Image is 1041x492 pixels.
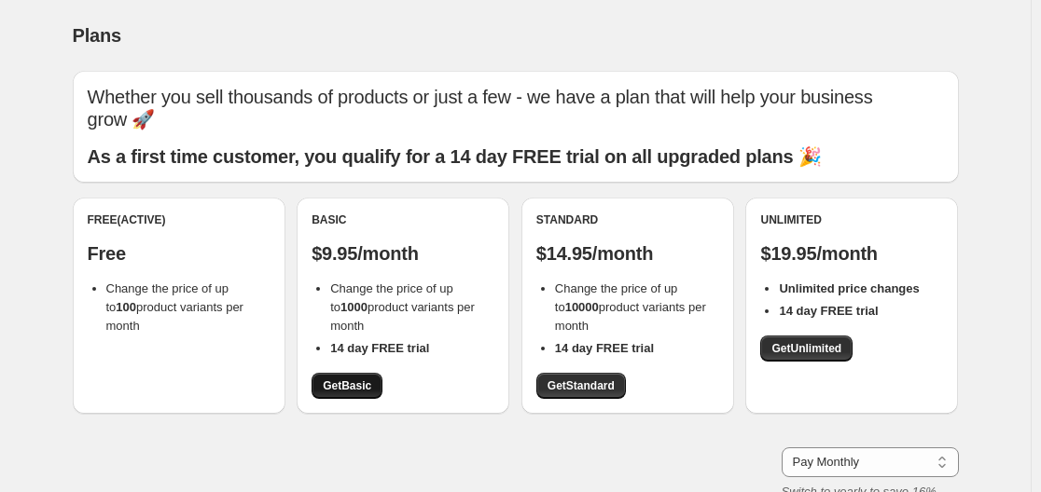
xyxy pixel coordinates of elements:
p: Free [88,242,271,265]
span: Change the price of up to product variants per month [555,281,706,333]
b: 14 day FREE trial [330,341,429,355]
span: Get Basic [323,378,371,393]
a: GetStandard [536,373,626,399]
b: 100 [116,300,136,314]
p: $9.95/month [312,242,494,265]
span: Get Standard [548,378,615,393]
a: GetBasic [312,373,382,399]
b: 14 day FREE trial [779,304,878,318]
a: GetUnlimited [760,335,853,362]
span: Get Unlimited [771,341,841,356]
b: 1000 [340,300,368,314]
b: Unlimited price changes [779,281,919,295]
p: $14.95/month [536,242,719,265]
p: Whether you sell thousands of products or just a few - we have a plan that will help your busines... [88,86,944,130]
b: 10000 [565,300,599,314]
b: As a first time customer, you qualify for a 14 day FREE trial on all upgraded plans 🎉 [88,146,822,167]
span: Change the price of up to product variants per month [106,281,243,333]
b: 14 day FREE trial [555,341,654,355]
div: Standard [536,212,719,227]
div: Free (Active) [88,212,271,227]
span: Plans [73,25,121,46]
div: Basic [312,212,494,227]
span: Change the price of up to product variants per month [330,281,475,333]
div: Unlimited [760,212,943,227]
p: $19.95/month [760,242,943,265]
